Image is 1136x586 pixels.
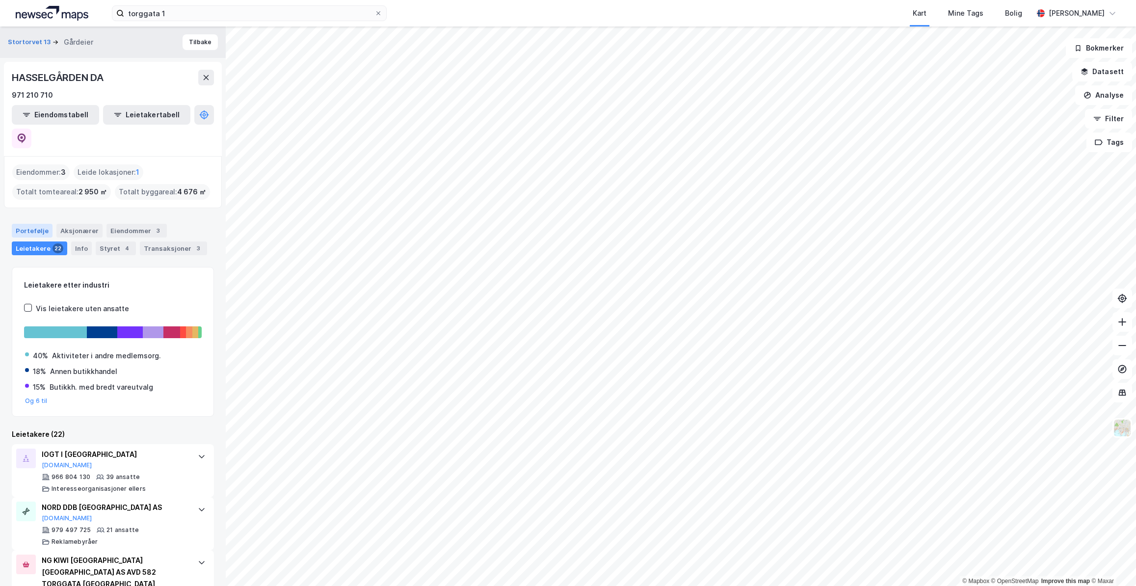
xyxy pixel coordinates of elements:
button: Og 6 til [25,397,48,405]
div: Leietakere etter industri [24,279,202,291]
div: Styret [96,241,136,255]
div: 966 804 130 [52,473,90,481]
div: 3 [193,243,203,253]
div: Annen butikkhandel [50,366,117,377]
div: 979 497 725 [52,526,91,534]
div: Eiendommer : [12,164,70,180]
button: Tags [1086,133,1132,152]
div: HASSELGÅRDEN DA [12,70,106,85]
div: IOGT I [GEOGRAPHIC_DATA] [42,449,188,460]
span: 3 [61,166,66,178]
div: Reklamebyråer [52,538,98,546]
div: 22 [53,243,63,253]
div: 39 ansatte [106,473,140,481]
div: 40% [33,350,48,362]
button: Stortorvet 13 [8,37,53,47]
div: 971 210 710 [12,89,53,101]
button: Eiendomstabell [12,105,99,125]
div: [PERSON_NAME] [1049,7,1105,19]
div: Interesseorganisasjoner ellers [52,485,146,493]
button: Leietakertabell [103,105,190,125]
div: Butikkh. med bredt vareutvalg [50,381,153,393]
div: Bolig [1005,7,1022,19]
iframe: Chat Widget [1087,539,1136,586]
div: Eiendommer [106,224,167,238]
button: Datasett [1072,62,1132,81]
div: 4 [122,243,132,253]
a: Improve this map [1041,578,1090,585]
span: 2 950 ㎡ [79,186,107,198]
div: Transaksjoner [140,241,207,255]
div: NORD DDB [GEOGRAPHIC_DATA] AS [42,502,188,513]
button: Analyse [1075,85,1132,105]
img: Z [1113,419,1132,437]
div: Leide lokasjoner : [74,164,143,180]
a: Mapbox [962,578,989,585]
span: 1 [136,166,139,178]
button: Filter [1085,109,1132,129]
div: 18% [33,366,46,377]
img: logo.a4113a55bc3d86da70a041830d287a7e.svg [16,6,88,21]
a: OpenStreetMap [991,578,1039,585]
div: Leietakere [12,241,67,255]
button: Bokmerker [1066,38,1132,58]
div: Aksjonærer [56,224,103,238]
button: Tilbake [183,34,218,50]
div: 15% [33,381,46,393]
input: Søk på adresse, matrikkel, gårdeiere, leietakere eller personer [124,6,374,21]
div: Gårdeier [64,36,93,48]
div: Totalt tomteareal : [12,184,111,200]
div: Kart [913,7,926,19]
div: 21 ansatte [106,526,139,534]
button: [DOMAIN_NAME] [42,514,92,522]
span: 4 676 ㎡ [177,186,206,198]
div: Portefølje [12,224,53,238]
div: Info [71,241,92,255]
div: Vis leietakere uten ansatte [36,303,129,315]
div: 3 [153,226,163,236]
button: [DOMAIN_NAME] [42,461,92,469]
div: Mine Tags [948,7,983,19]
div: Totalt byggareal : [115,184,210,200]
div: Aktiviteter i andre medlemsorg. [52,350,161,362]
div: Leietakere (22) [12,428,214,440]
